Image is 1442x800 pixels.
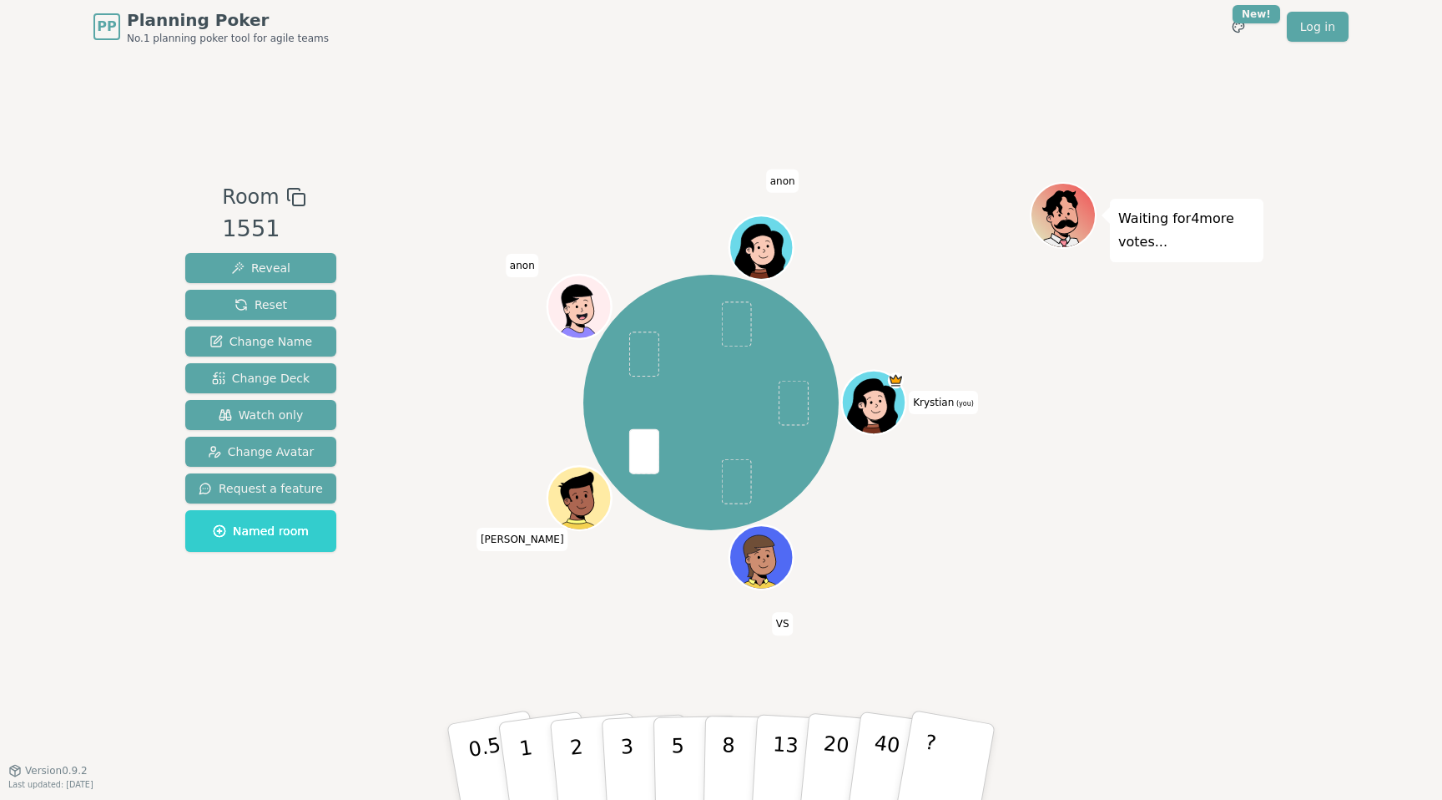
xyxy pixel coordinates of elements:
[766,170,799,193] span: Click to change your name
[185,437,336,467] button: Change Avatar
[185,510,336,552] button: Named room
[1287,12,1349,42] a: Log in
[222,212,305,246] div: 1551
[209,333,312,350] span: Change Name
[222,182,279,212] span: Room
[199,480,323,497] span: Request a feature
[887,372,903,388] span: Krystian is the host
[8,780,93,789] span: Last updated: [DATE]
[1223,12,1253,42] button: New!
[213,523,309,539] span: Named room
[234,296,287,313] span: Reset
[185,363,336,393] button: Change Deck
[185,400,336,430] button: Watch only
[954,400,974,408] span: (you)
[185,290,336,320] button: Reset
[8,764,88,777] button: Version0.9.2
[219,407,304,423] span: Watch only
[844,372,904,433] button: Click to change your avatar
[185,327,336,357] button: Change Name
[506,254,539,277] span: Click to change your name
[231,260,290,276] span: Reveal
[909,391,978,414] span: Click to change your name
[1118,207,1255,254] p: Waiting for 4 more votes...
[97,17,116,37] span: PP
[476,528,568,551] span: Click to change your name
[127,8,329,32] span: Planning Poker
[208,443,315,460] span: Change Avatar
[127,32,329,45] span: No.1 planning poker tool for agile teams
[185,473,336,504] button: Request a feature
[212,370,310,387] span: Change Deck
[93,8,329,45] a: PPPlanning PokerNo.1 planning poker tool for agile teams
[185,253,336,283] button: Reveal
[772,612,794,635] span: Click to change your name
[1233,5,1280,23] div: New!
[25,764,88,777] span: Version 0.9.2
